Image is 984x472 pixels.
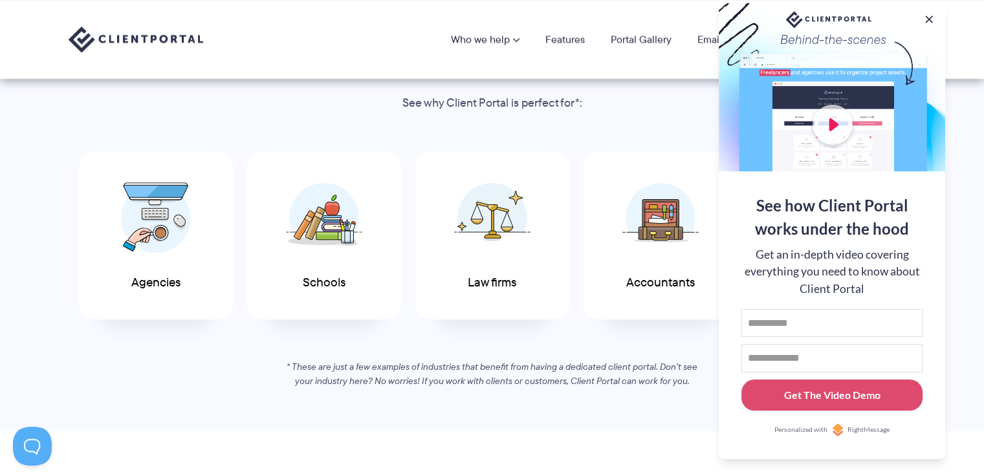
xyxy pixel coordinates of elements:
div: Get The Video Demo [784,387,880,403]
span: RightMessage [847,425,890,435]
a: Portal Gallery [611,34,672,45]
a: Schools [247,151,401,320]
span: Law firms [468,276,516,290]
a: Features [545,34,585,45]
button: Get The Video Demo [741,380,923,411]
a: Who we help [451,34,519,45]
span: Agencies [131,276,180,290]
div: See how Client Portal works under the hood [741,194,923,241]
em: * These are just a few examples of industries that benefit from having a dedicated client portal.... [287,360,697,387]
a: Agencies [79,151,233,320]
a: Accountants [584,151,738,320]
span: Personalized with [774,425,827,435]
h2: If you work with clients, you’ll love Client Portal [325,26,659,81]
a: Personalized withRightMessage [741,424,923,436]
iframe: Toggle Customer Support [13,427,52,466]
span: Accountants [626,276,695,290]
span: Schools [303,276,345,290]
img: Personalized with RightMessage [831,424,844,436]
p: See why Client Portal is perfect for*: [325,94,659,113]
div: Get an in-depth video covering everything you need to know about Client Portal [741,246,923,297]
a: Law firms [415,151,569,320]
a: Email Course [697,34,757,45]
